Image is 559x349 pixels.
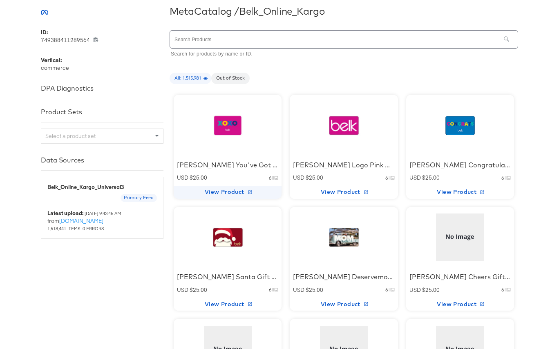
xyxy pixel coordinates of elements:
div: Out of Stock [211,73,250,84]
span: View Product [409,187,511,197]
span: $25.00 [306,286,323,293]
span: $25.00 [422,174,440,181]
span: USD [177,174,190,181]
span: View Product [409,299,511,309]
div: [PERSON_NAME] Deservemom Gift Card [293,272,394,282]
div: [PERSON_NAME] Logo Pink Gift Card [293,160,394,170]
small: 6 [385,287,388,293]
button: View Product [290,298,398,311]
b: ID: [41,29,48,36]
span: 1,518,441 items. 0 errors. [47,225,105,231]
span: View Product [293,299,394,309]
span: USD [293,174,306,181]
span: Out of Stock [211,75,250,82]
div: Product Sets [41,108,163,116]
div: All: 1,515,981 [170,73,211,84]
button: View Product [406,298,514,311]
small: 6 [501,287,504,293]
small: [DATE] 9:43:45 AM [85,210,121,216]
span: View Product [293,187,394,197]
div: Data Sources [41,156,163,164]
div: Select a product set [41,129,163,143]
span: $25.00 [190,174,207,181]
small: 6 [269,287,271,293]
div: Meta Catalog / Belk_Online_Kargo [170,5,518,17]
button: View Product [174,186,282,199]
button: View Product [406,186,514,199]
b: Vertical: [41,56,62,64]
div: Belk_Online_Kargo_Universal3 [47,183,157,191]
span: View Product [177,299,278,309]
b: Latest upload: [47,209,83,217]
div: [PERSON_NAME] You've Got Style Gift Card [177,160,278,170]
span: USD [409,286,422,293]
span: Primary Feed [121,195,157,201]
div: [PERSON_NAME] Congratulations Gift Card [409,160,511,170]
span: USD [293,286,306,293]
span: $25.00 [422,286,440,293]
small: 6 [501,175,504,181]
div: DPA Diagnostics [41,84,163,92]
span: USD [409,174,422,181]
div: from [47,209,157,232]
small: 6 [269,175,271,181]
div: [PERSON_NAME] Santa Gift Card [177,272,278,282]
button: View Product [174,298,282,311]
span: $25.00 [190,286,207,293]
p: Search for products by name or ID. [171,50,512,58]
button: View Product [290,186,398,199]
small: 6 [385,175,388,181]
a: [DOMAIN_NAME] [59,217,103,225]
span: USD [177,286,190,293]
span: All: 1,515,981 [170,75,211,82]
span: 749388411289564 [41,36,93,44]
span: View Product [177,187,278,197]
div: [PERSON_NAME] Cheers Gift Card [409,272,511,282]
span: $25.00 [306,174,323,181]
